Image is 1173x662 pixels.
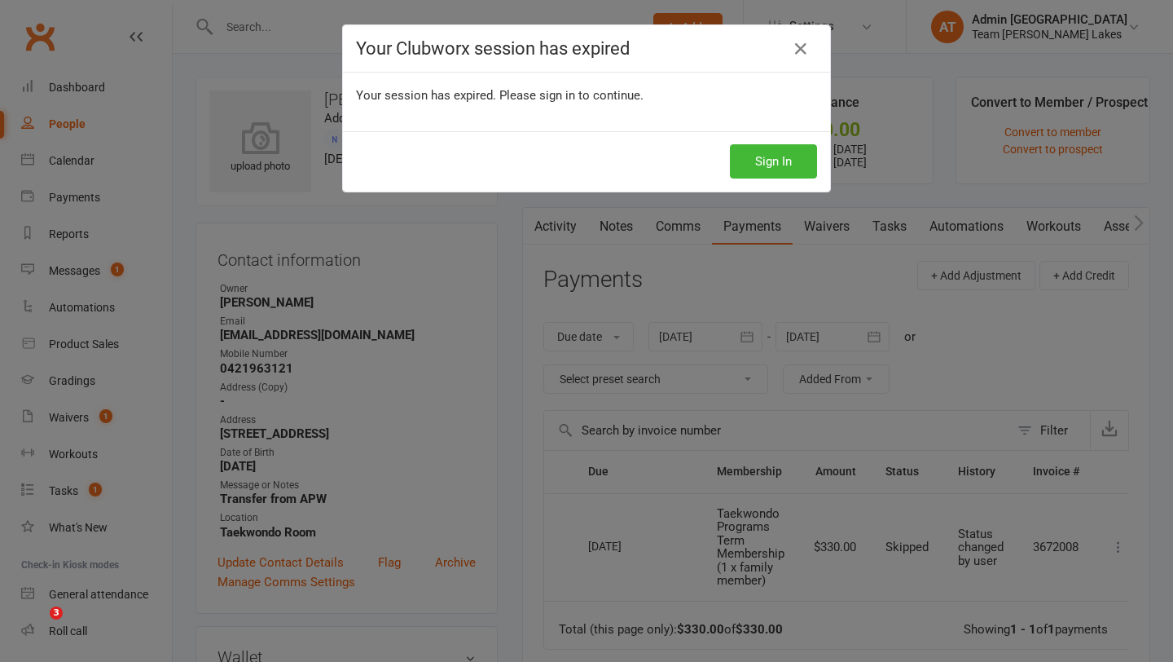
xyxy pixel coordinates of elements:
a: Close [788,36,814,62]
span: 3 [50,607,63,620]
iframe: Intercom live chat [16,607,55,646]
h4: Your Clubworx session has expired [356,38,817,59]
span: Your session has expired. Please sign in to continue. [356,88,644,103]
button: Sign In [730,144,817,179]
